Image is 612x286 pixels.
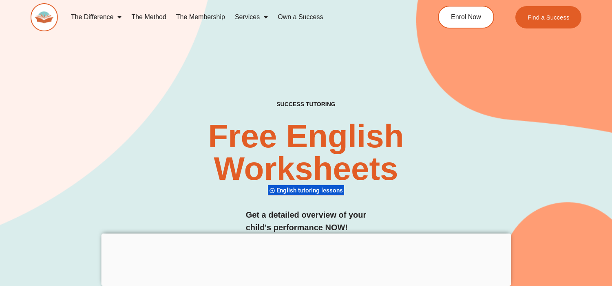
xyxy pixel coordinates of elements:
[66,8,406,26] nav: Menu
[273,8,328,26] a: Own a Success
[246,209,367,234] h3: Get a detailed overview of your child's performance NOW!
[66,8,127,26] a: The Difference
[438,6,494,28] a: Enrol Now
[451,14,481,20] span: Enrol Now
[276,187,345,194] span: English tutoring lessons
[230,8,273,26] a: Services
[101,234,511,284] iframe: Advertisement
[225,101,388,108] h4: SUCCESS TUTORING​
[126,8,171,26] a: The Method
[268,185,344,196] div: English tutoring lessons
[124,120,488,185] h2: Free English Worksheets​
[515,6,581,28] a: Find a Success
[527,14,569,20] span: Find a Success
[171,8,230,26] a: The Membership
